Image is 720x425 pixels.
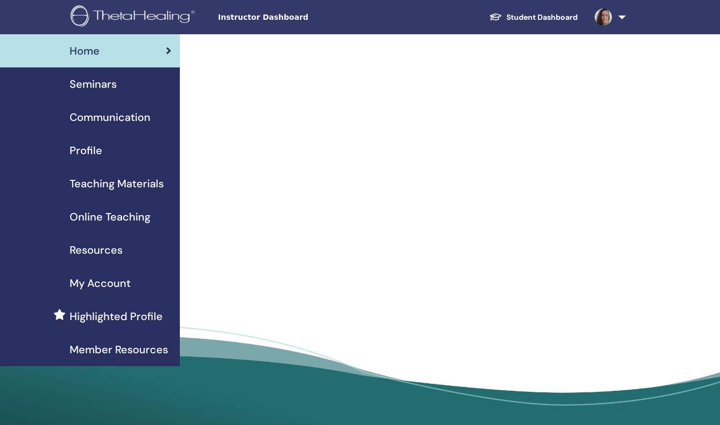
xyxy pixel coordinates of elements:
[70,142,102,158] span: Profile
[70,209,150,225] span: Online Teaching
[70,176,164,192] span: Teaching Materials
[70,76,117,92] span: Seminars
[481,7,586,27] a: Student Dashboard
[71,5,199,29] img: logo.png
[70,242,123,258] span: Resources
[70,275,131,291] span: My Account
[489,12,502,21] img: graduation-cap-white.svg
[70,341,168,358] span: Member Resources
[218,12,378,23] span: Instructor Dashboard
[70,308,163,324] span: Highlighted Profile
[70,109,150,125] span: Communication
[595,9,612,26] img: default.jpg
[70,43,100,59] span: Home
